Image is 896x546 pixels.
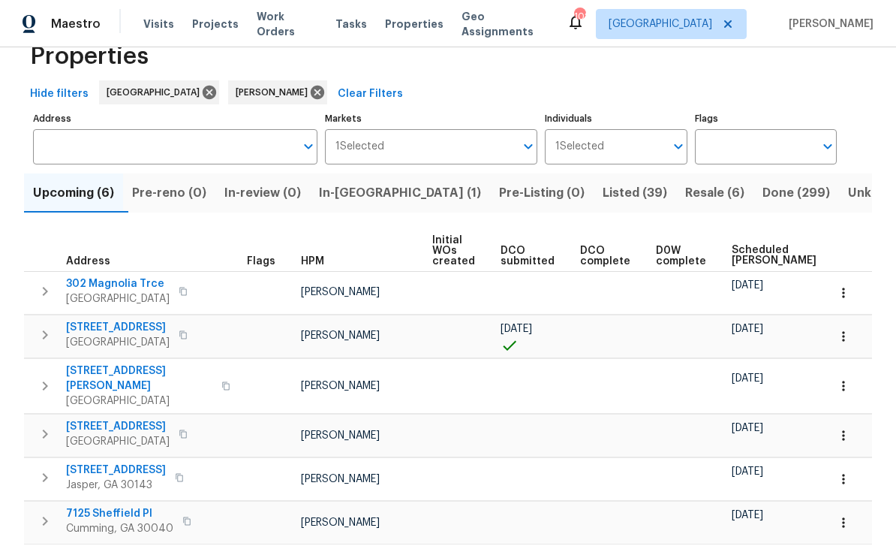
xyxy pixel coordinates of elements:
span: [GEOGRAPHIC_DATA] [66,291,170,306]
span: [GEOGRAPHIC_DATA] [609,17,712,32]
span: [PERSON_NAME] [301,381,380,391]
label: Markets [325,114,538,123]
span: In-[GEOGRAPHIC_DATA] (1) [319,183,481,204]
span: [PERSON_NAME] [783,17,873,32]
span: [GEOGRAPHIC_DATA] [66,394,212,409]
span: HPM [301,256,324,267]
span: Done (299) [762,183,830,204]
span: In-review (0) [224,183,301,204]
span: DCO submitted [501,246,555,267]
span: 7125 Sheffield Pl [66,506,173,521]
span: [DATE] [732,324,763,334]
span: Hide filters [30,85,89,104]
button: Open [518,136,539,157]
span: Upcoming (6) [33,183,114,204]
span: [STREET_ADDRESS] [66,419,170,434]
span: Tasks [335,19,367,29]
span: [PERSON_NAME] [301,474,380,484]
button: Open [817,136,838,157]
span: 302 Magnolia Trce [66,276,170,291]
span: Properties [385,17,443,32]
span: [GEOGRAPHIC_DATA] [107,85,206,100]
span: [DATE] [732,280,763,291]
label: Address [33,114,317,123]
span: Flags [247,256,275,267]
span: Listed (39) [603,183,667,204]
button: Open [298,136,319,157]
span: [DATE] [732,373,763,384]
label: Individuals [545,114,687,123]
span: Properties [30,49,149,64]
span: Work Orders [257,9,317,39]
span: [GEOGRAPHIC_DATA] [66,335,170,350]
label: Flags [695,114,837,123]
button: Clear Filters [332,80,409,108]
span: Pre-Listing (0) [499,183,585,204]
div: 102 [574,9,585,24]
span: Scheduled [PERSON_NAME] [732,245,816,266]
span: Clear Filters [338,85,403,104]
span: Cumming, GA 30040 [66,521,173,536]
span: [GEOGRAPHIC_DATA] [66,434,170,449]
span: [DATE] [732,466,763,477]
span: Initial WOs created [432,235,475,267]
span: Visits [143,17,174,32]
span: [PERSON_NAME] [301,287,380,297]
button: Open [668,136,689,157]
span: DCO complete [580,246,630,267]
span: [DATE] [501,324,532,334]
span: D0W complete [656,246,706,267]
span: Maestro [51,17,101,32]
span: Pre-reno (0) [132,183,206,204]
span: [DATE] [732,423,763,433]
span: Geo Assignments [462,9,549,39]
span: [DATE] [732,510,763,520]
span: [PERSON_NAME] [301,430,380,441]
span: Projects [192,17,239,32]
span: [PERSON_NAME] [301,517,380,528]
span: [STREET_ADDRESS][PERSON_NAME] [66,363,212,394]
span: [STREET_ADDRESS] [66,463,166,478]
div: [PERSON_NAME] [228,80,327,104]
span: [PERSON_NAME] [236,85,314,100]
span: Jasper, GA 30143 [66,478,166,493]
div: [GEOGRAPHIC_DATA] [99,80,219,104]
span: Resale (6) [685,183,744,204]
button: Hide filters [24,80,95,108]
span: Address [66,256,110,267]
span: [STREET_ADDRESS] [66,320,170,335]
span: [PERSON_NAME] [301,330,380,341]
span: 1 Selected [335,140,384,153]
span: 1 Selected [555,140,604,153]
